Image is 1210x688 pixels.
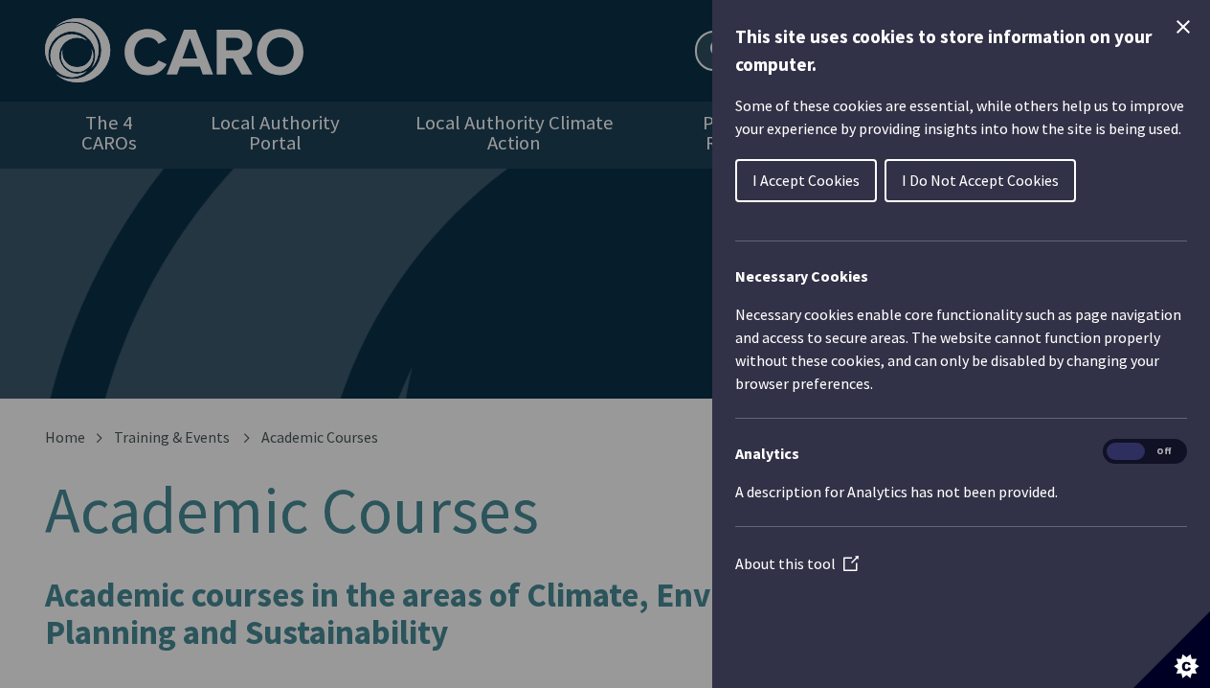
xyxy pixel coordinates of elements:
[735,159,877,202] button: I Accept Cookies
[1145,443,1183,461] span: Off
[1107,443,1145,461] span: On
[1133,611,1210,688] button: Set cookie preferences
[735,264,1187,287] h2: Necessary Cookies
[735,94,1187,140] p: Some of these cookies are essential, while others help us to improve your experience by providing...
[1172,15,1195,38] button: Close Cookie Control
[902,171,1059,190] span: I Do Not Accept Cookies
[735,303,1187,395] p: Necessary cookies enable core functionality such as page navigation and access to secure areas. T...
[735,23,1187,79] h1: This site uses cookies to store information on your computer.
[735,554,859,573] a: About this tool
[885,159,1076,202] button: I Do Not Accept Cookies
[735,480,1187,503] p: A description for Analytics has not been provided.
[752,171,860,190] span: I Accept Cookies
[735,442,1187,465] h3: Analytics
